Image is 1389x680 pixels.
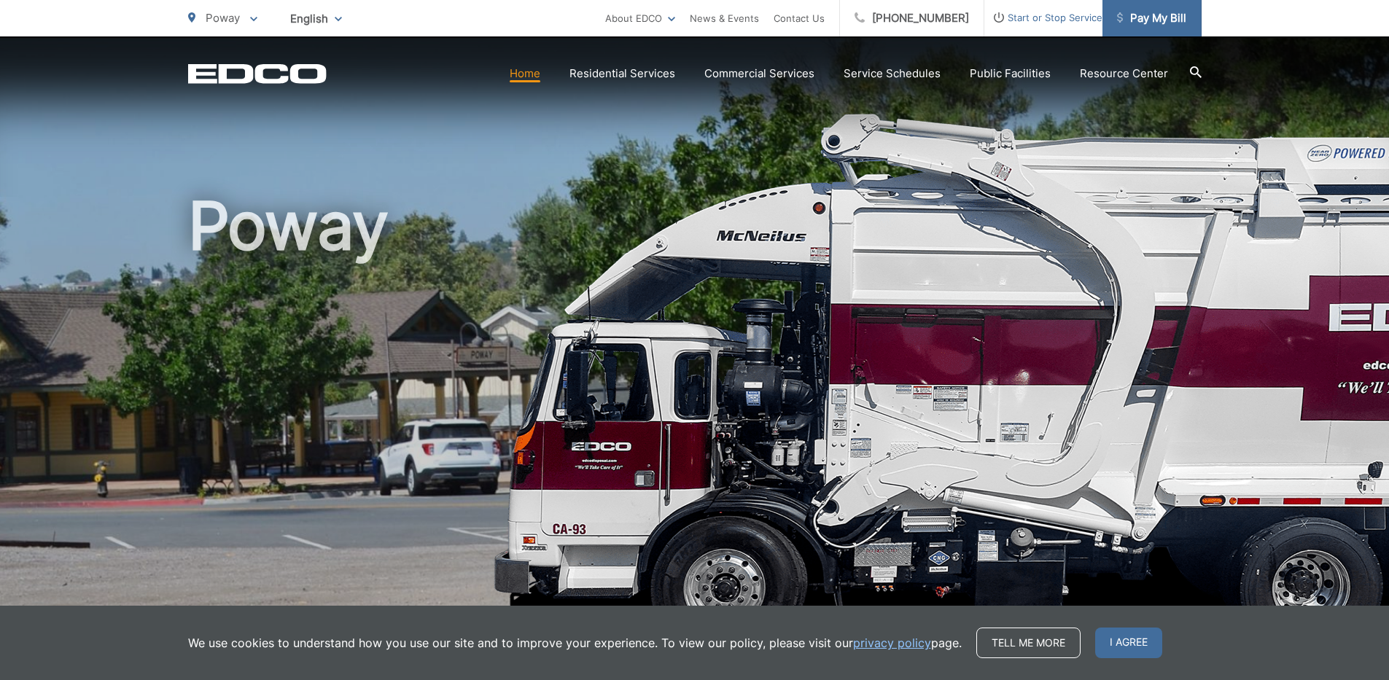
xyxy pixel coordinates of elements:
a: Tell me more [976,628,1081,658]
a: Residential Services [569,65,675,82]
a: Commercial Services [704,65,814,82]
span: I agree [1095,628,1162,658]
a: EDCD logo. Return to the homepage. [188,63,327,84]
span: Poway [206,11,240,25]
p: We use cookies to understand how you use our site and to improve your experience. To view our pol... [188,634,962,652]
a: Resource Center [1080,65,1168,82]
a: Service Schedules [844,65,941,82]
a: Home [510,65,540,82]
span: Pay My Bill [1117,9,1186,27]
h1: Poway [188,189,1202,651]
a: Contact Us [774,9,825,27]
a: privacy policy [853,634,931,652]
a: About EDCO [605,9,675,27]
a: News & Events [690,9,759,27]
a: Public Facilities [970,65,1051,82]
span: English [279,6,353,31]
